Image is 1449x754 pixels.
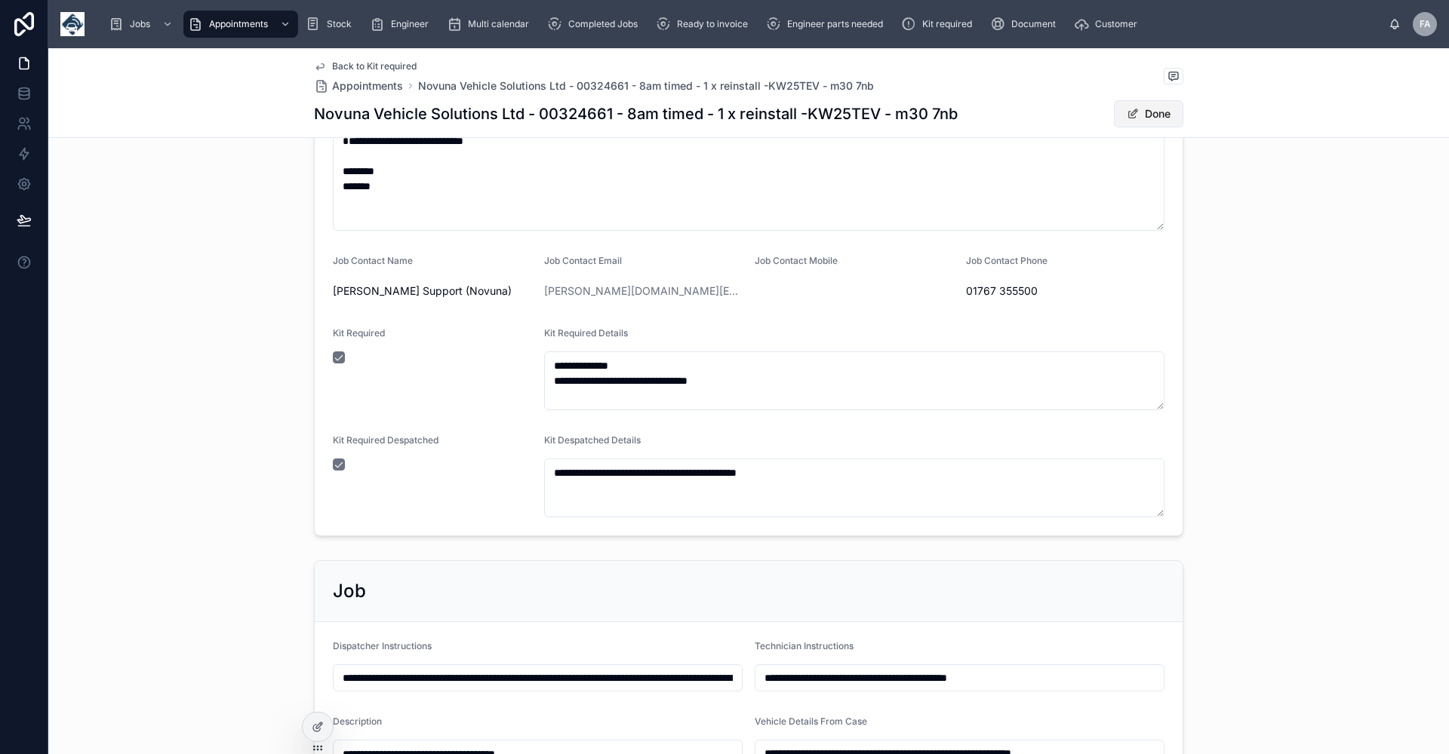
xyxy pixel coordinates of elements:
a: Back to Kit required [314,60,417,72]
span: Vehicle Details From Case [755,716,867,727]
a: [PERSON_NAME][DOMAIN_NAME][EMAIL_ADDRESS][DOMAIN_NAME] [544,284,743,299]
a: Appointments [183,11,298,38]
a: Engineer parts needed [761,11,894,38]
span: Kit Required Despatched [333,434,438,446]
img: App logo [60,12,85,36]
span: Stock [327,18,352,30]
span: Engineer parts needed [787,18,883,30]
span: Technician Instructions [755,640,854,651]
span: Job Contact Phone [966,255,1048,266]
span: Job Contact Mobile [755,255,838,266]
span: Completed Jobs [568,18,638,30]
a: Customer [1069,11,1148,38]
span: Customer [1095,18,1137,30]
span: Multi calendar [468,18,529,30]
span: Document [1011,18,1056,30]
div: scrollable content [97,8,1389,41]
span: Jobs [130,18,150,30]
span: [PERSON_NAME] Support (Novuna) [333,284,532,299]
span: Ready to invoice [677,18,748,30]
a: Completed Jobs [543,11,648,38]
a: Engineer [365,11,439,38]
span: Kit required [922,18,972,30]
h1: Novuna Vehicle Solutions Ltd - 00324661 - 8am timed - 1 x reinstall -KW25TEV - m30 7nb [314,103,958,124]
span: Kit Required Details [544,327,628,339]
a: Kit required [897,11,983,38]
span: Appointments [332,78,403,93]
span: Kit Required [333,327,385,339]
a: Multi calendar [442,11,540,38]
span: Appointments [209,18,268,30]
span: Job Contact Name [333,255,413,266]
span: Description [333,716,382,727]
h2: Job [333,579,366,603]
a: Stock [301,11,362,38]
button: Done [1114,100,1183,127]
span: FA [1420,18,1431,30]
a: Jobs [104,11,180,38]
a: Document [986,11,1066,38]
a: Novuna Vehicle Solutions Ltd - 00324661 - 8am timed - 1 x reinstall -KW25TEV - m30 7nb [418,78,874,93]
span: Dispatcher Instructions [333,640,432,651]
a: Appointments [314,78,403,93]
span: Job Contact Email [544,255,622,266]
span: Back to Kit required [332,60,417,72]
span: 01767 355500 [966,284,1165,299]
a: Ready to invoice [651,11,758,38]
span: Engineer [391,18,429,30]
span: Kit Despatched Details [544,434,641,446]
